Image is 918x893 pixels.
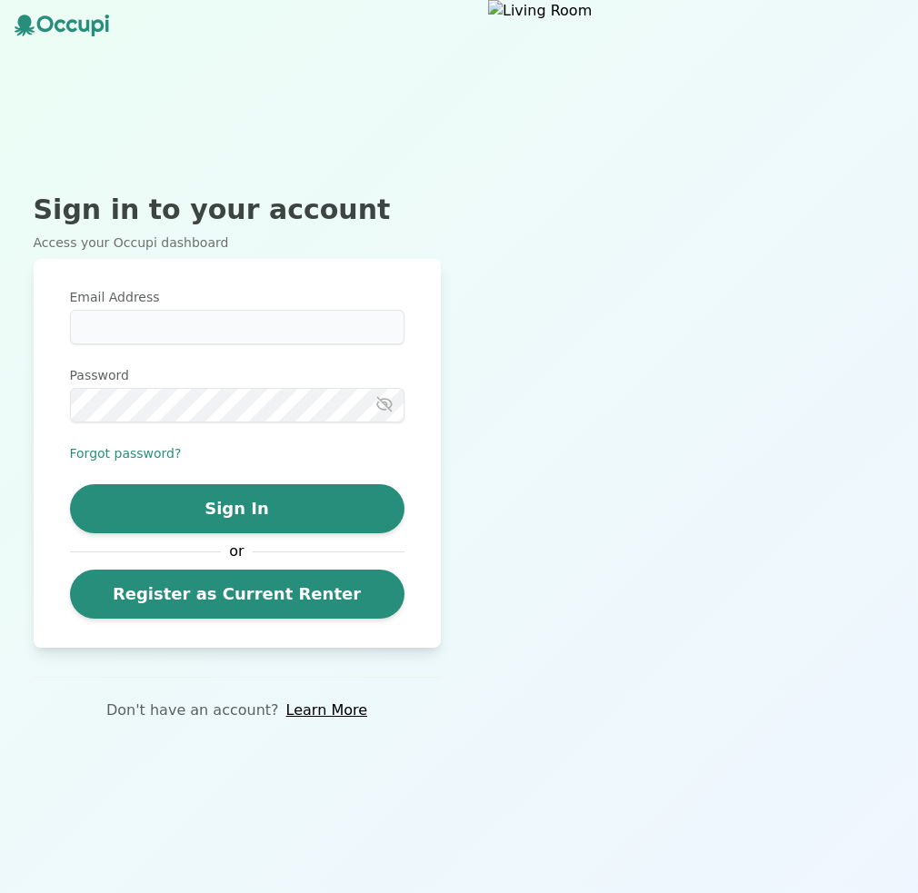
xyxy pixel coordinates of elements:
[34,233,441,252] p: Access your Occupi dashboard
[70,366,404,384] label: Password
[286,700,367,721] a: Learn More
[70,484,404,533] button: Sign In
[221,541,254,562] span: or
[70,444,182,462] button: Forgot password?
[106,700,279,721] p: Don't have an account?
[70,288,404,306] label: Email Address
[34,193,441,226] h2: Sign in to your account
[70,570,404,619] a: Register as Current Renter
